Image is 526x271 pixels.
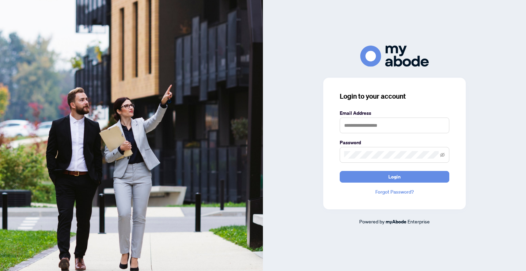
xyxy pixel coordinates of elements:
a: Forgot Password? [340,188,449,196]
span: Enterprise [408,218,430,224]
img: ma-logo [360,46,429,66]
label: Email Address [340,109,449,117]
h3: Login to your account [340,91,449,101]
span: Login [388,171,401,182]
button: Login [340,171,449,183]
label: Password [340,139,449,146]
span: Powered by [359,218,385,224]
a: myAbode [386,218,406,225]
span: eye-invisible [440,152,445,157]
